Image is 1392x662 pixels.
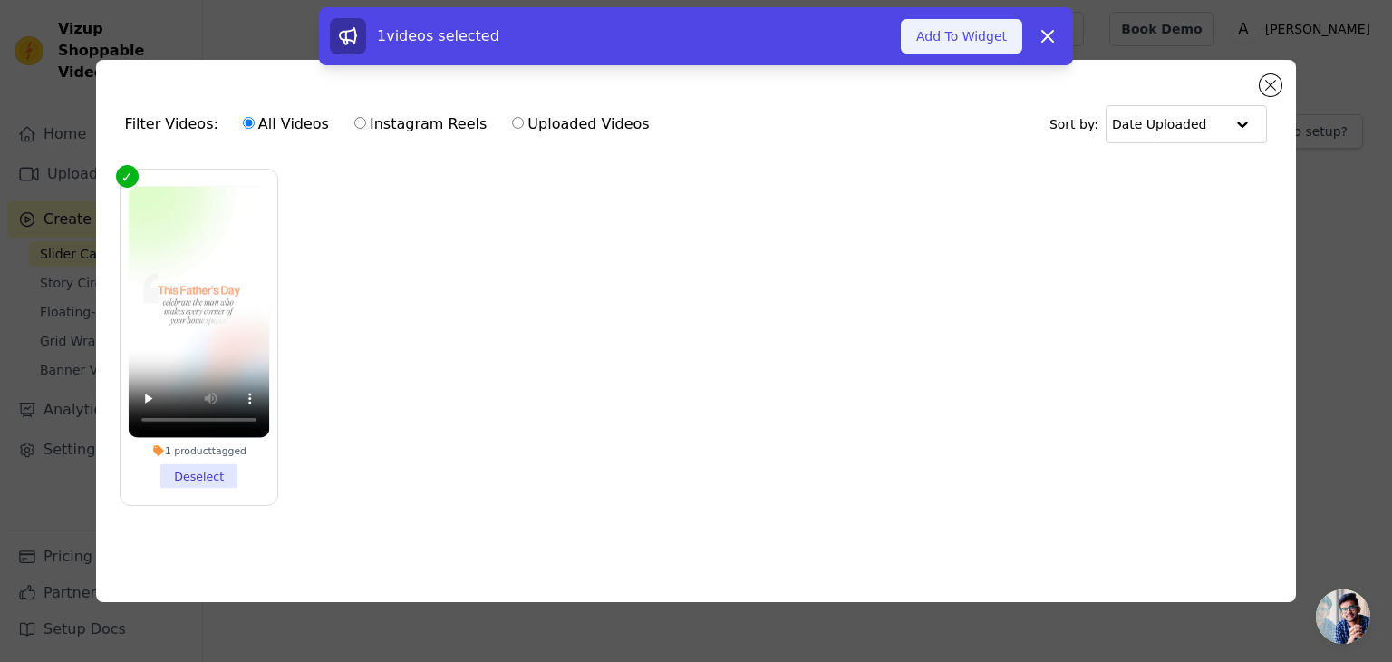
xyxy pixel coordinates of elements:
div: 1 product tagged [128,444,269,457]
label: Instagram Reels [353,112,488,136]
label: Uploaded Videos [511,112,650,136]
button: Add To Widget [901,19,1022,54]
span: 1 videos selected [377,27,499,44]
div: Sort by: [1049,105,1268,143]
label: All Videos [242,112,330,136]
button: Close modal [1260,74,1281,96]
a: Open chat [1316,589,1370,644]
div: Filter Videos: [125,103,660,145]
